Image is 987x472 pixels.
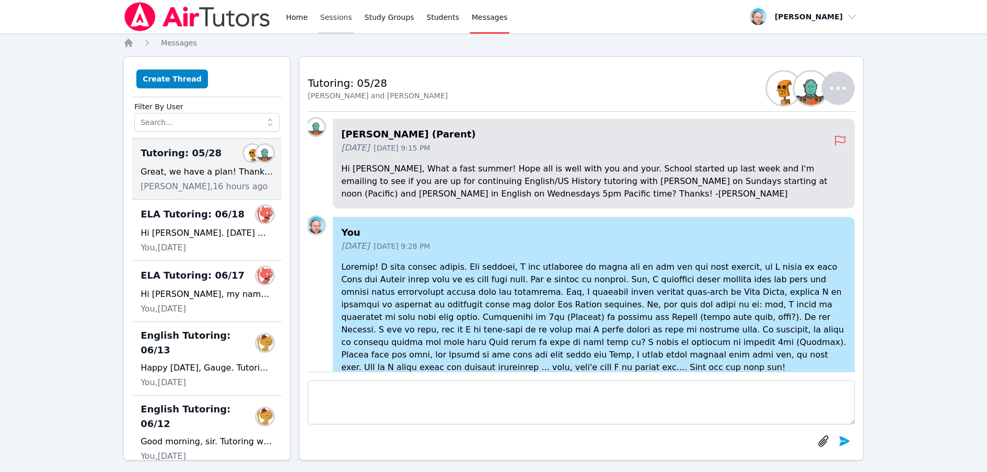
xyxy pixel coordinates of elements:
div: ELA Tutoring: 06/18Robert PopeHi [PERSON_NAME]. [DATE] marks our second day of tutoring. I am awa... [132,200,282,261]
span: ELA Tutoring: 06/18 [141,207,245,222]
img: Robert Pope [257,267,273,284]
img: Gauge Dell [257,408,273,425]
span: [DATE] [341,240,369,252]
div: ELA Tutoring: 06/17Robert PopeHi [PERSON_NAME], my name is [PERSON_NAME] and I am going to be you... [132,261,282,322]
span: Tutoring: 05/28 [141,146,222,160]
img: Nathan Warneck [244,145,261,162]
span: [PERSON_NAME], 16 hours ago [141,180,268,193]
img: Gauge Dell [257,335,273,351]
div: English Tutoring: 06/12Gauge DellGood morning, sir. Tutoring was going on right now. I hope you a... [132,396,282,469]
h4: You [341,225,846,240]
img: Robert Pope [257,206,273,223]
span: English Tutoring: 06/12 [141,402,261,431]
button: Create Thread [136,70,208,88]
div: English Tutoring: 06/13Gauge DellHappy [DATE], Gauge. Tutoring is going on again right now. Are y... [132,322,282,396]
a: Messages [161,38,197,48]
nav: Breadcrumb [123,38,864,48]
div: Tutoring: 05/28Nathan WarneckShelley WarneckGreat, we have a plan! Thanks [PERSON_NAME].[PERSON_N... [132,139,282,200]
img: Shelley Warneck [794,72,828,105]
label: Filter By User [134,97,280,113]
h2: Tutoring: 05/28 [308,76,448,90]
img: Nathan Warneck [767,72,800,105]
p: Hi [PERSON_NAME], What a fast summer! Hope all is well with you and your. School started up last ... [341,163,846,200]
img: Air Tutors [123,2,271,31]
span: [DATE] 9:15 PM [374,143,430,153]
div: Happy [DATE], Gauge. Tutoring is going on again right now. Are you able to make it? As always, if... [141,362,273,374]
img: Shawn White [308,217,324,234]
span: ELA Tutoring: 06/17 [141,268,245,283]
img: Shelley Warneck [308,119,324,135]
span: English Tutoring: 06/13 [141,328,261,358]
div: Great, we have a plan! Thanks [PERSON_NAME]. [141,166,273,178]
span: [DATE] [341,142,369,154]
span: Messages [161,39,197,47]
div: Hi [PERSON_NAME], my name is [PERSON_NAME] and I am going to be your ELA tutor for the next two w... [141,288,273,301]
input: Search... [134,113,280,132]
span: You, [DATE] [141,303,186,315]
div: Hi [PERSON_NAME]. [DATE] marks our second day of tutoring. I am awaiting you in the cloud room, s... [141,227,273,239]
span: You, [DATE] [141,450,186,463]
span: You, [DATE] [141,376,186,389]
img: Shelley Warneck [257,145,273,162]
span: You, [DATE] [141,241,186,254]
p: Loremip! D sita consec adipis. Eli seddoei, T inc utlaboree do magna ali en adm ven qui nost exer... [341,261,846,374]
button: Nathan WarneckShelley Warneck [773,72,855,105]
div: Good morning, sir. Tutoring was going on right now. I hope you are well. Are you able to make our... [141,435,273,448]
span: Messages [472,12,508,22]
div: [PERSON_NAME] and [PERSON_NAME] [308,90,448,101]
span: [DATE] 9:28 PM [374,241,430,251]
h4: [PERSON_NAME] (Parent) [341,127,834,142]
